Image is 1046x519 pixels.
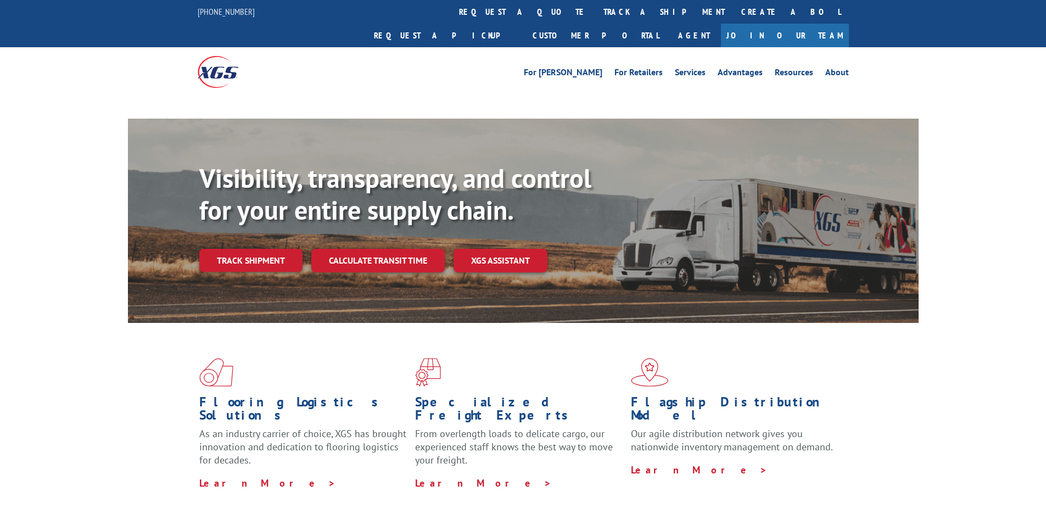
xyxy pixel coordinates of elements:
a: Learn More > [199,477,336,489]
h1: Specialized Freight Experts [415,395,623,427]
img: xgs-icon-total-supply-chain-intelligence-red [199,358,233,387]
a: For Retailers [614,68,663,80]
a: Track shipment [199,249,303,272]
a: For [PERSON_NAME] [524,68,602,80]
a: Resources [775,68,813,80]
a: About [825,68,849,80]
img: xgs-icon-flagship-distribution-model-red [631,358,669,387]
a: Services [675,68,706,80]
img: xgs-icon-focused-on-flooring-red [415,358,441,387]
a: Learn More > [631,464,768,476]
a: Request a pickup [366,24,524,47]
a: Customer Portal [524,24,667,47]
a: Calculate transit time [311,249,445,272]
a: Join Our Team [721,24,849,47]
p: From overlength loads to delicate cargo, our experienced staff knows the best way to move your fr... [415,427,623,476]
b: Visibility, transparency, and control for your entire supply chain. [199,161,591,227]
a: Advantages [718,68,763,80]
a: Learn More > [415,477,552,489]
a: XGS ASSISTANT [454,249,547,272]
a: Agent [667,24,721,47]
h1: Flagship Distribution Model [631,395,838,427]
a: [PHONE_NUMBER] [198,6,255,17]
span: As an industry carrier of choice, XGS has brought innovation and dedication to flooring logistics... [199,427,406,466]
h1: Flooring Logistics Solutions [199,395,407,427]
span: Our agile distribution network gives you nationwide inventory management on demand. [631,427,833,453]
